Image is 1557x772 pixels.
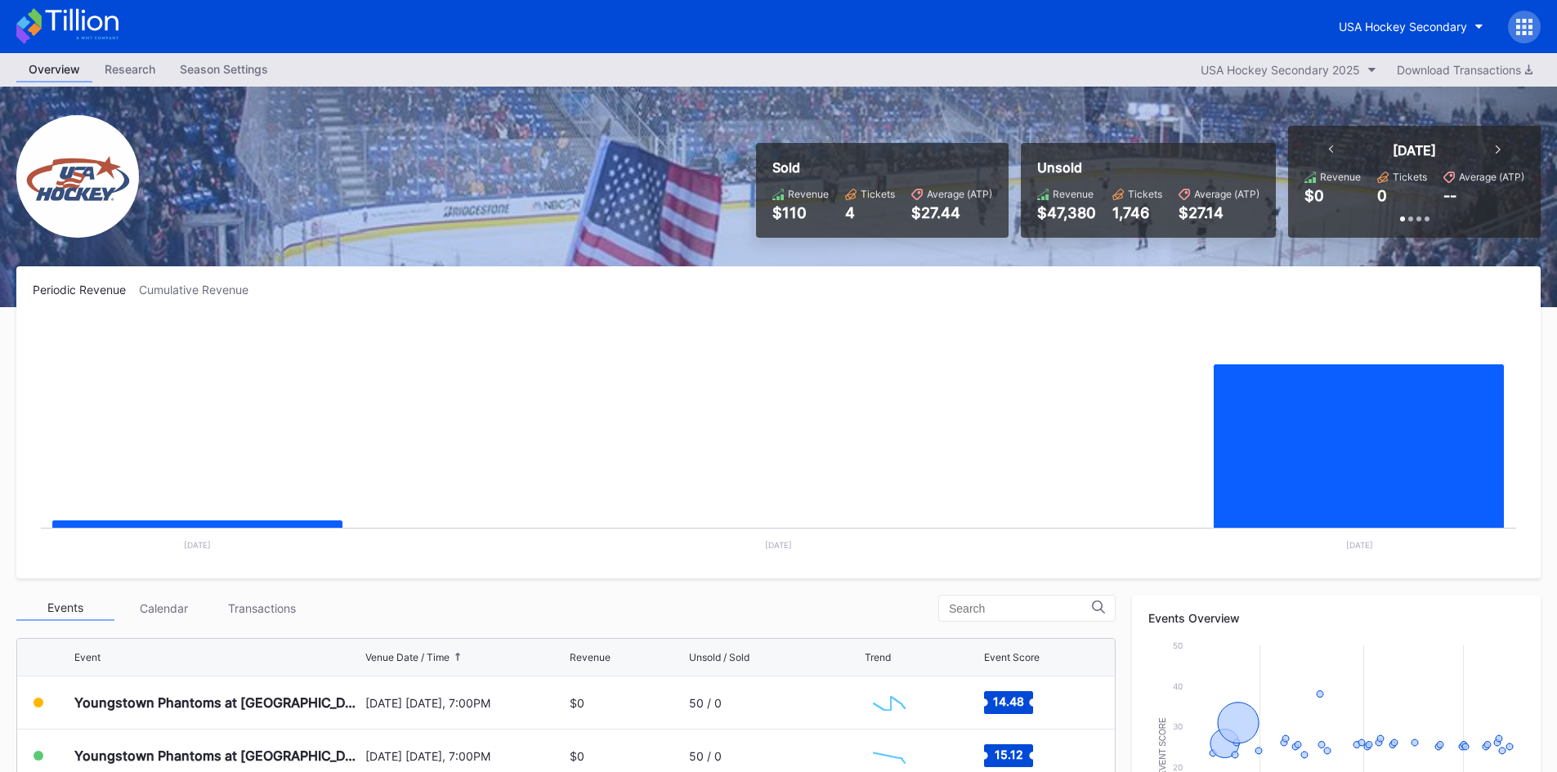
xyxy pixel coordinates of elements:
text: 15.12 [994,747,1022,761]
text: 30 [1173,721,1183,731]
div: Cumulative Revenue [139,283,262,297]
div: Revenue [1053,188,1094,200]
div: Venue Date / Time [365,651,450,663]
div: Periodic Revenue [33,283,139,297]
div: [DATE] [DATE], 7:00PM [365,749,566,763]
div: $0 [1304,187,1324,204]
div: Average (ATP) [1194,188,1259,200]
div: [DATE] [1393,142,1436,158]
text: [DATE] [765,540,792,550]
div: Download Transactions [1397,63,1532,77]
img: USA_Hockey_Secondary.png [16,115,139,238]
div: 4 [845,204,895,221]
button: USA Hockey Secondary 2025 [1192,59,1385,81]
div: Unsold / Sold [689,651,749,663]
div: Events Overview [1148,611,1524,625]
div: Unsold [1037,159,1259,176]
text: 50 [1173,640,1183,650]
button: Download Transactions [1389,59,1541,81]
div: $27.14 [1179,204,1259,221]
div: $0 [570,749,584,763]
svg: Chart title [865,682,914,723]
div: Revenue [1320,171,1361,183]
div: Event Score [984,651,1040,663]
div: Season Settings [168,57,280,81]
a: Overview [16,57,92,83]
div: Revenue [788,188,829,200]
div: Tickets [861,188,895,200]
text: 20 [1173,762,1183,772]
div: $0 [570,696,584,710]
div: Tickets [1128,188,1162,200]
div: Sold [772,159,992,176]
svg: Chart title [33,317,1524,562]
div: USA Hockey Secondary [1339,20,1467,33]
div: Tickets [1393,171,1427,183]
div: Events [16,596,114,621]
text: [DATE] [184,540,211,550]
div: USA Hockey Secondary 2025 [1201,63,1360,77]
div: Youngstown Phantoms at [GEOGRAPHIC_DATA] Hockey NTDP U-18 [74,747,361,764]
div: Trend [865,651,891,663]
text: 14.48 [993,694,1024,708]
div: Youngstown Phantoms at [GEOGRAPHIC_DATA] Hockey NTDP U-18 [74,694,361,711]
text: [DATE] [1346,540,1373,550]
a: Season Settings [168,57,280,83]
div: Transactions [213,596,311,621]
text: 40 [1173,681,1183,691]
div: 50 / 0 [689,696,722,710]
div: $27.44 [911,204,992,221]
button: USA Hockey Secondary [1327,11,1496,42]
input: Search [949,602,1092,615]
div: 1,746 [1112,204,1162,221]
div: [DATE] [DATE], 7:00PM [365,696,566,710]
div: Average (ATP) [927,188,992,200]
div: -- [1443,187,1456,204]
div: Research [92,57,168,81]
div: 50 / 0 [689,749,722,763]
a: Research [92,57,168,83]
div: $110 [772,204,829,221]
div: Average (ATP) [1459,171,1524,183]
div: Revenue [570,651,611,663]
div: Event [74,651,101,663]
div: Calendar [114,596,213,621]
div: 0 [1377,187,1387,204]
div: $47,380 [1037,204,1096,221]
